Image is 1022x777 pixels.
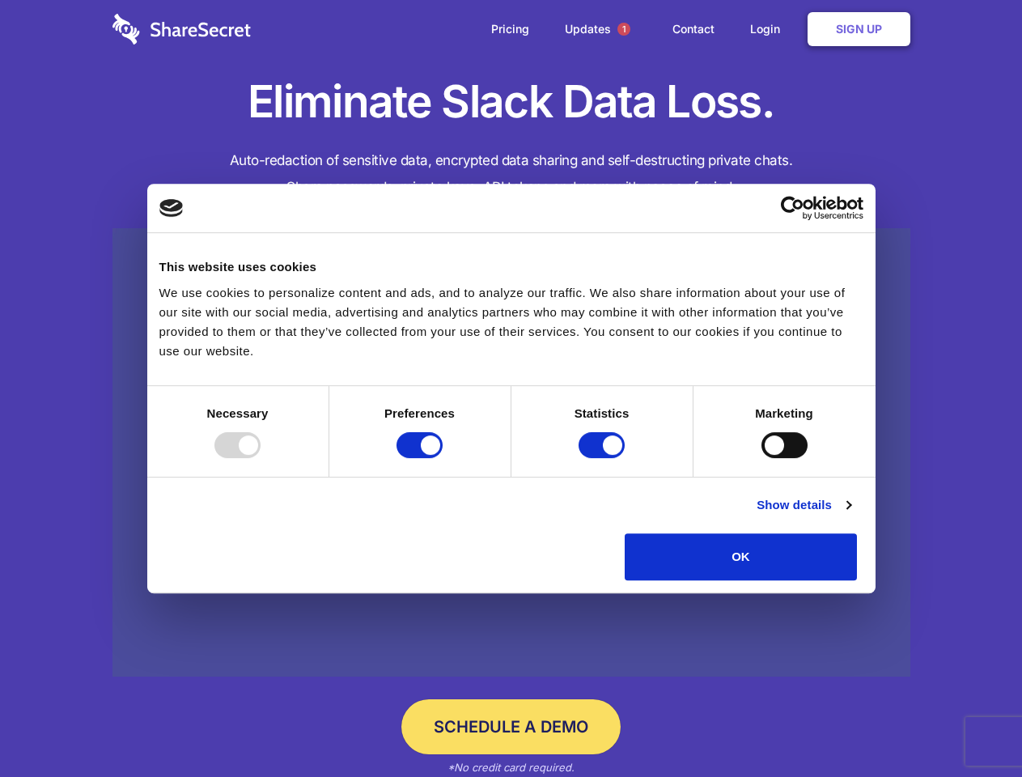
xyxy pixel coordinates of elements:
div: We use cookies to personalize content and ads, and to analyze our traffic. We also share informat... [159,283,863,361]
h1: Eliminate Slack Data Loss. [112,73,910,131]
img: logo-wordmark-white-trans-d4663122ce5f474addd5e946df7df03e33cb6a1c49d2221995e7729f52c070b2.svg [112,14,251,45]
h4: Auto-redaction of sensitive data, encrypted data sharing and self-destructing private chats. Shar... [112,147,910,201]
strong: Statistics [575,406,630,420]
a: Pricing [475,4,545,54]
em: *No credit card required. [447,761,575,774]
div: This website uses cookies [159,257,863,277]
a: Show details [757,495,850,515]
strong: Marketing [755,406,813,420]
a: Contact [656,4,731,54]
a: Wistia video thumbnail [112,228,910,677]
strong: Preferences [384,406,455,420]
img: logo [159,199,184,217]
a: Sign Up [808,12,910,46]
a: Login [734,4,804,54]
span: 1 [617,23,630,36]
strong: Necessary [207,406,269,420]
a: Usercentrics Cookiebot - opens in a new window [722,196,863,220]
a: Schedule a Demo [401,699,621,754]
button: OK [625,533,857,580]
